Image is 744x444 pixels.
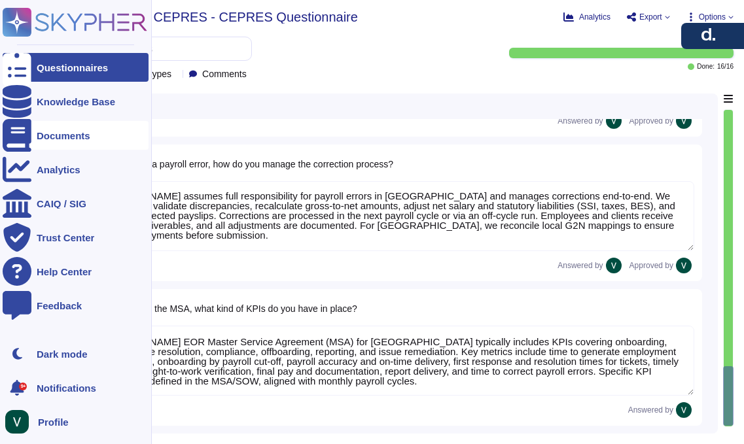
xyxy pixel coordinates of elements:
a: Help Center [3,257,149,286]
a: Analytics [3,155,149,184]
span: Notifications [37,383,96,393]
div: CAIQ / SIG [37,199,86,209]
span: Approved by [629,117,673,125]
a: Documents [3,121,149,150]
span: Analytics [579,13,611,21]
div: Questionnaires [37,63,108,73]
img: user [676,113,692,129]
div: Knowledge Base [37,97,115,107]
textarea: [PERSON_NAME] EOR Master Service Agreement (MSA) for [GEOGRAPHIC_DATA] typically includes KPIs co... [89,326,694,396]
span: In case of a payroll error, how do you manage the correction process? [110,159,393,169]
div: Feedback [37,301,82,311]
span: Fill types [135,69,171,78]
span: Approved by [629,262,673,269]
span: Answered by [558,117,603,125]
div: Analytics [37,165,80,175]
img: user [676,258,692,273]
a: CAIQ / SIG [3,189,149,218]
img: user [676,402,692,418]
span: CEPRES - CEPRES Questionnaire [154,10,358,24]
img: user [5,410,29,434]
a: Feedback [3,291,149,320]
a: Questionnaires [3,53,149,82]
span: Export [639,13,662,21]
span: Profile [38,417,69,427]
div: Trust Center [37,233,94,243]
img: user [606,258,622,273]
button: Analytics [563,12,611,22]
span: Answered by [628,406,673,414]
a: Knowledge Base [3,87,149,116]
img: user [606,113,622,129]
div: Dark mode [37,349,88,359]
span: Options [699,13,726,21]
a: Trust Center [3,223,149,252]
button: user [3,407,38,436]
textarea: [PERSON_NAME] assumes full responsibility for payroll errors in [GEOGRAPHIC_DATA] and manages cor... [89,181,694,251]
span: Regarding the MSA, what kind of KPIs do you have in place? [110,303,357,314]
span: 16 / 16 [717,63,734,70]
div: 9+ [19,383,27,390]
span: Answered by [558,262,603,269]
div: Help Center [37,267,92,277]
span: Comments [202,69,247,78]
div: Documents [37,131,90,141]
span: Done: [697,63,715,70]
